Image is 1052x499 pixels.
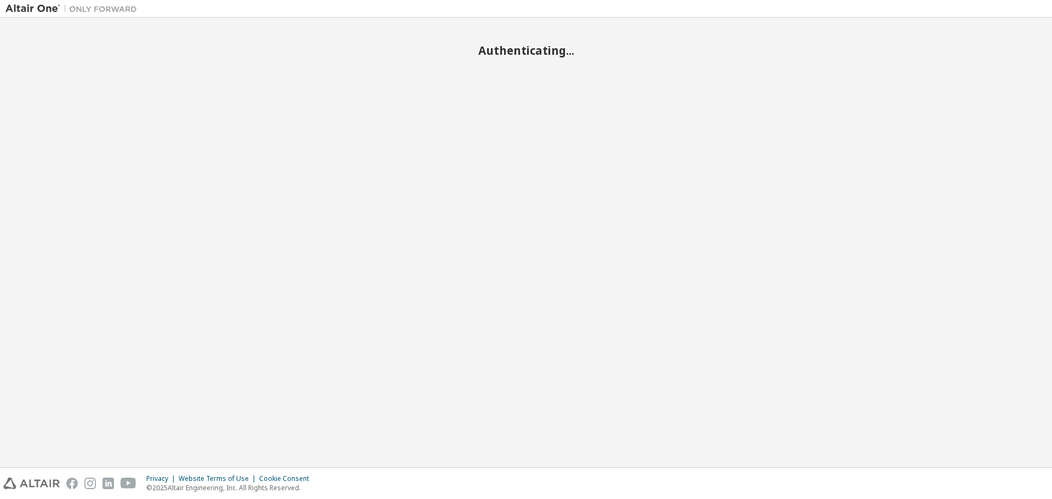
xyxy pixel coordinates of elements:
img: facebook.svg [66,478,78,489]
img: Altair One [5,3,142,14]
img: linkedin.svg [102,478,114,489]
h2: Authenticating... [5,43,1047,58]
img: altair_logo.svg [3,478,60,489]
img: youtube.svg [121,478,136,489]
div: Privacy [146,474,179,483]
div: Cookie Consent [259,474,316,483]
div: Website Terms of Use [179,474,259,483]
p: © 2025 Altair Engineering, Inc. All Rights Reserved. [146,483,316,492]
img: instagram.svg [84,478,96,489]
